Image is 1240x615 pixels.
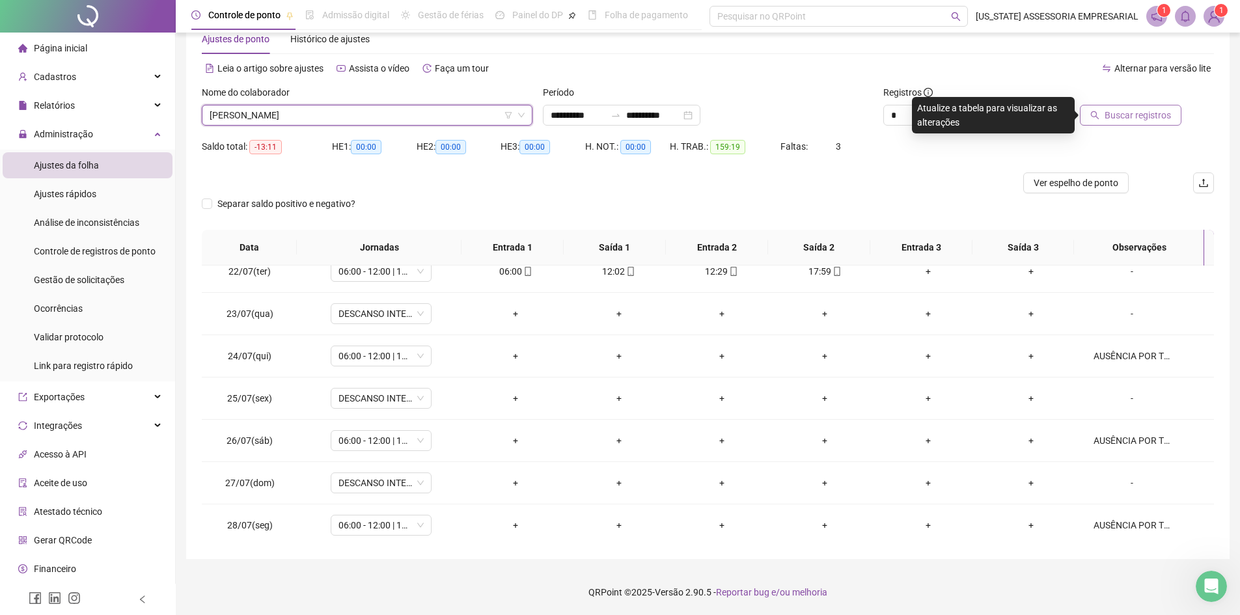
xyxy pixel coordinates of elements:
[1219,6,1224,15] span: 1
[34,564,76,574] span: Financeiro
[577,391,659,405] div: +
[990,433,1072,448] div: +
[322,10,389,20] span: Admissão digital
[681,264,763,279] div: 12:29
[1084,240,1194,254] span: Observações
[228,351,271,361] span: 24/07(qui)
[34,189,96,199] span: Ajustes rápidos
[227,520,273,530] span: 28/07(seg)
[990,518,1072,532] div: +
[495,10,504,20] span: dashboard
[225,478,275,488] span: 27/07(dom)
[202,34,269,44] span: Ajustes de ponto
[422,64,432,73] span: history
[1151,10,1163,22] span: notification
[337,64,346,73] span: youtube
[655,587,683,597] span: Versão
[286,12,294,20] span: pushpin
[512,10,563,20] span: Painel do DP
[1198,178,1209,188] span: upload
[519,140,550,154] span: 00:00
[34,332,103,342] span: Validar protocolo
[951,12,961,21] span: search
[577,349,659,363] div: +
[34,100,75,111] span: Relatórios
[18,536,27,545] span: qrcode
[338,304,424,323] span: DESCANSO INTER-JORNADA
[349,63,409,74] span: Assista o vídeo
[297,230,462,266] th: Jornadas
[577,518,659,532] div: +
[681,476,763,490] div: +
[1179,10,1191,22] span: bell
[475,391,557,405] div: +
[1090,111,1099,120] span: search
[29,592,42,605] span: facebook
[462,230,564,266] th: Entrada 1
[34,535,92,545] span: Gerar QRCode
[18,392,27,402] span: export
[34,506,102,517] span: Atestado técnico
[338,473,424,493] span: DESCANSO INTER-JORNADA
[305,10,314,20] span: file-done
[887,391,969,405] div: +
[990,349,1072,363] div: +
[1204,7,1224,26] img: 89980
[18,101,27,110] span: file
[681,349,763,363] div: +
[887,433,969,448] div: +
[34,303,83,314] span: Ocorrências
[588,10,597,20] span: book
[924,88,933,97] span: info-circle
[522,267,532,276] span: mobile
[34,449,87,459] span: Acesso à API
[1094,518,1170,532] div: AUSÊNCIA POR TROCA DE PLANTÃO COM [PERSON_NAME]
[577,264,659,279] div: 12:02
[666,230,768,266] th: Entrada 2
[18,130,27,139] span: lock
[611,110,621,120] span: swap-right
[990,391,1072,405] div: +
[1102,64,1111,73] span: swap
[1215,4,1228,17] sup: Atualize o seu contato no menu Meus Dados
[332,139,417,154] div: HE 1:
[1094,433,1170,448] div: AUSÊNCIA POR TROCA DE PLANTÃO COM [PERSON_NAME]
[338,515,424,535] span: 06:00 - 12:00 | 12:30 - 18:00
[34,217,139,228] span: Análise de inconsistências
[780,141,810,152] span: Faltas:
[34,160,99,171] span: Ajustes da folha
[784,476,866,490] div: +
[784,391,866,405] div: +
[1094,349,1170,363] div: AUSÊNCIA POR TROCA DE PLANTÃO COM [PERSON_NAME]
[564,230,666,266] th: Saída 1
[475,307,557,321] div: +
[1023,172,1129,193] button: Ver espelho de ponto
[202,230,297,266] th: Data
[784,307,866,321] div: +
[338,431,424,450] span: 06:00 - 12:00 | 12:30 - 18:00
[34,129,93,139] span: Administração
[990,476,1072,490] div: +
[475,433,557,448] div: +
[227,435,273,446] span: 26/07(sáb)
[784,433,866,448] div: +
[887,307,969,321] div: +
[605,10,688,20] span: Folha de pagamento
[716,587,827,597] span: Reportar bug e/ou melhoria
[887,476,969,490] div: +
[728,267,738,276] span: mobile
[611,110,621,120] span: to
[338,346,424,366] span: 06:00 - 12:00 | 12:30 - 18:00
[205,64,214,73] span: file-text
[34,361,133,371] span: Link para registro rápido
[990,264,1072,279] div: +
[1094,264,1170,279] div: -
[475,476,557,490] div: +
[34,478,87,488] span: Aceite de uso
[568,12,576,20] span: pushpin
[202,139,332,154] div: Saldo total:
[1094,307,1170,321] div: -
[34,392,85,402] span: Exportações
[18,450,27,459] span: api
[351,140,381,154] span: 00:00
